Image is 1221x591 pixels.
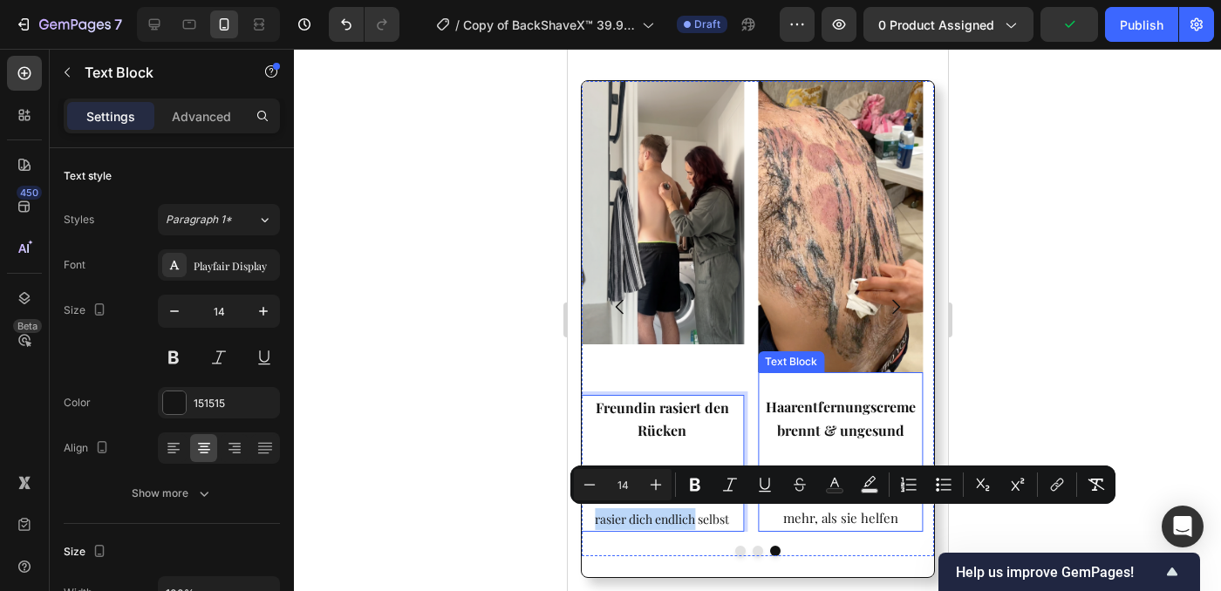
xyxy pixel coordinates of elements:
div: Open Intercom Messenger [1162,506,1204,547]
button: Publish [1105,7,1178,42]
span: 0 product assigned [878,16,994,34]
span: Paragraph 1* [166,212,232,228]
div: Playfair Display [194,258,276,274]
p: Settings [86,107,135,126]
div: Align [64,437,113,460]
span: Draft [694,17,720,32]
div: Editor contextual toolbar [570,465,1115,504]
span: / [455,16,460,34]
p: Text Block [85,62,233,83]
div: Publish [1120,16,1163,34]
div: Undo/Redo [329,7,399,42]
div: Show more [132,485,213,502]
button: 7 [7,7,130,42]
span: Help us improve GemPages! [956,564,1162,581]
div: Font [64,257,85,273]
div: Size [64,299,110,323]
div: Styles [64,212,94,228]
span: Copy of BackShaveX™ 39.95€ Preis test – Mühelose Rückenrasur für Männer original- Produktseite - ... [463,16,635,34]
div: 450 [17,186,42,200]
div: Beta [13,319,42,333]
div: Text style [64,168,112,184]
div: 151515 [194,396,276,411]
p: 7 [114,14,122,35]
button: Show more [64,478,280,509]
iframe: Design area [568,49,948,591]
p: Advanced [172,107,231,126]
div: Size [64,540,110,564]
button: Show survey - Help us improve GemPages! [956,561,1183,582]
button: 0 product assigned [863,7,1033,42]
div: Color [64,395,91,411]
button: Paragraph 1* [158,204,280,235]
